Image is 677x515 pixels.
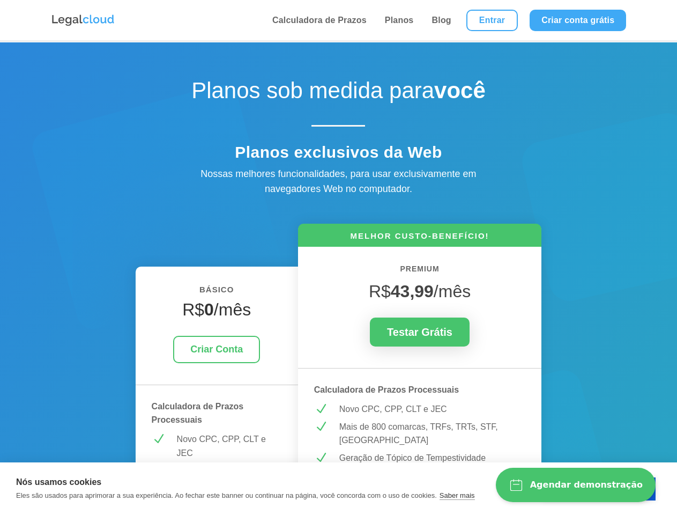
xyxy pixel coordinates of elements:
div: Nossas melhores funcionalidades, para usar exclusivamente em navegadores Web no computador. [177,166,499,197]
img: Logo da Legalcloud [51,13,115,27]
h6: PREMIUM [314,263,526,281]
p: Novo CPC, CPP, CLT e JEC [177,432,282,460]
span: N [152,432,165,446]
a: Criar Conta [173,336,260,363]
h1: Planos sob medida para [151,77,526,109]
h6: MELHOR CUSTO-BENEFÍCIO! [298,230,542,247]
span: R$ /mês [369,282,471,301]
span: N [314,451,328,465]
span: N [314,402,328,416]
strong: Nós usamos cookies [16,477,101,487]
p: Eles são usados para aprimorar a sua experiência. Ao fechar este banner ou continuar na página, v... [16,491,437,499]
p: Geração de Tópico de Tempestividade [339,451,526,465]
a: Criar conta grátis [530,10,626,31]
a: Saber mais [440,491,475,500]
strong: 43,99 [391,282,434,301]
p: Novo CPC, CPP, CLT e JEC [339,402,526,416]
strong: Calculadora de Prazos Processuais [152,402,244,425]
p: Mais de 800 comarcas, TRFs, TRTs, STF, [GEOGRAPHIC_DATA] [339,420,526,447]
strong: 0 [204,300,214,319]
h6: BÁSICO [152,283,282,302]
a: Testar Grátis [370,318,470,347]
a: Entrar [466,10,518,31]
h4: Planos exclusivos da Web [151,143,526,167]
span: N [314,420,328,433]
strong: você [434,78,486,103]
strong: Calculadora de Prazos Processuais [314,385,459,394]
h4: R$ /mês [152,299,282,325]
